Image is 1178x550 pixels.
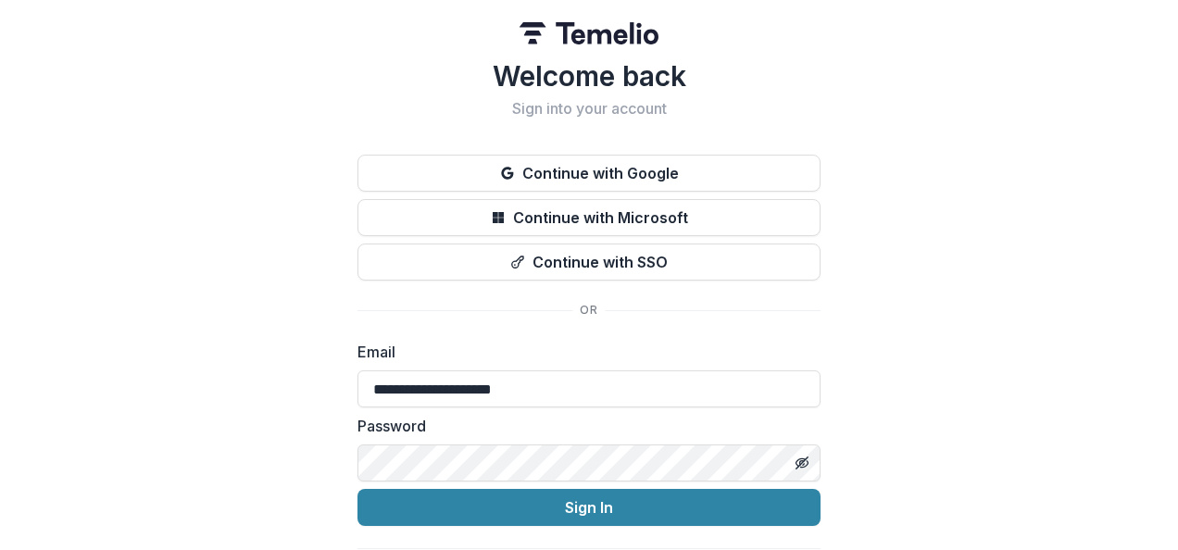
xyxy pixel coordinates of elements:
[357,341,809,363] label: Email
[357,59,821,93] h1: Welcome back
[520,22,658,44] img: Temelio
[357,199,821,236] button: Continue with Microsoft
[357,100,821,118] h2: Sign into your account
[357,244,821,281] button: Continue with SSO
[787,448,817,478] button: Toggle password visibility
[357,155,821,192] button: Continue with Google
[357,489,821,526] button: Sign In
[357,415,809,437] label: Password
